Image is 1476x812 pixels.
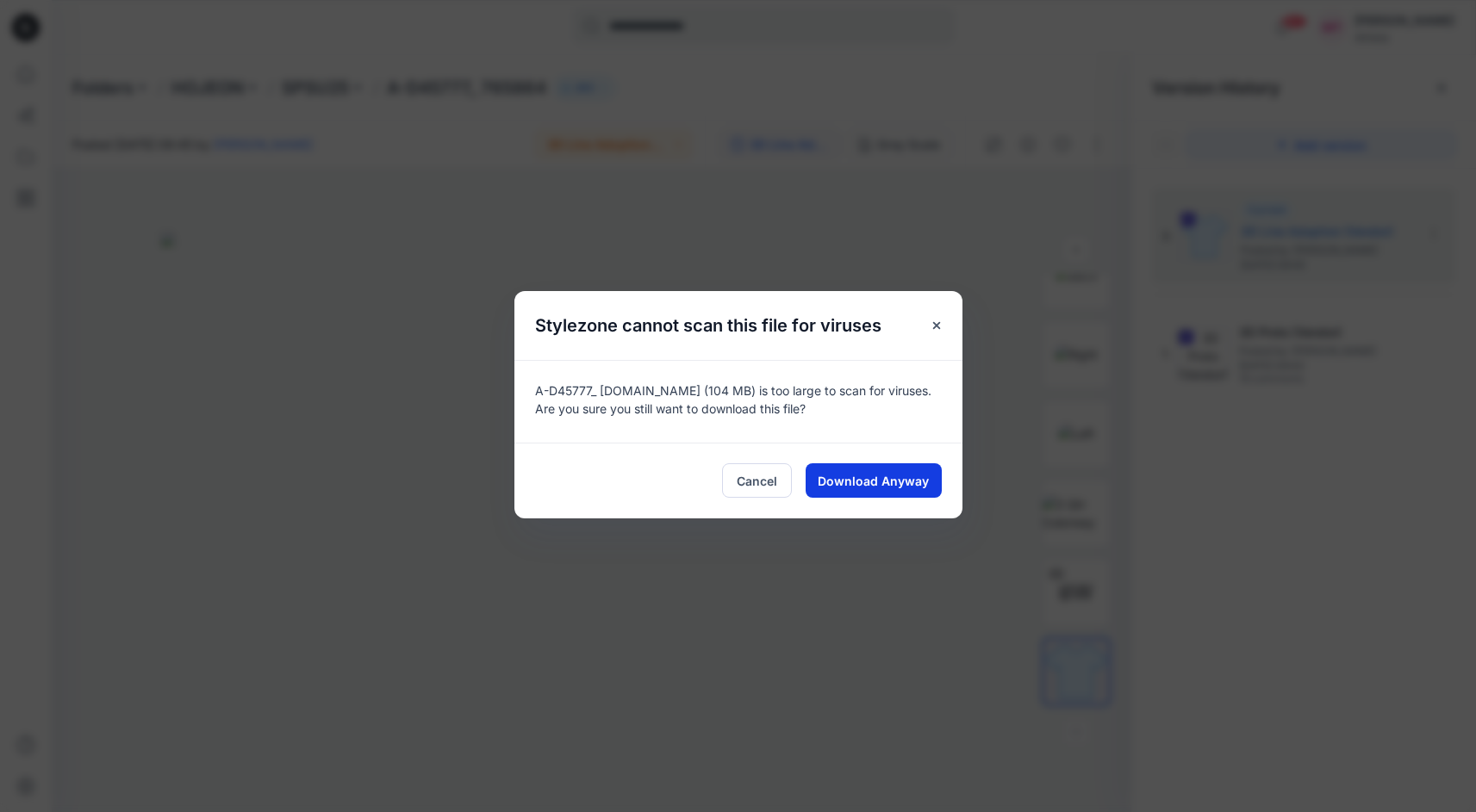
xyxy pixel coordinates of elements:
[737,472,777,490] span: Cancel
[514,360,962,443] div: A-D45777_ [DOMAIN_NAME] (104 MB) is too large to scan for viruses. Are you sure you still want to...
[921,310,952,341] button: Close
[818,472,929,490] span: Download Anyway
[806,463,942,498] button: Download Anyway
[722,463,792,498] button: Cancel
[514,291,902,360] h5: Stylezone cannot scan this file for viruses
